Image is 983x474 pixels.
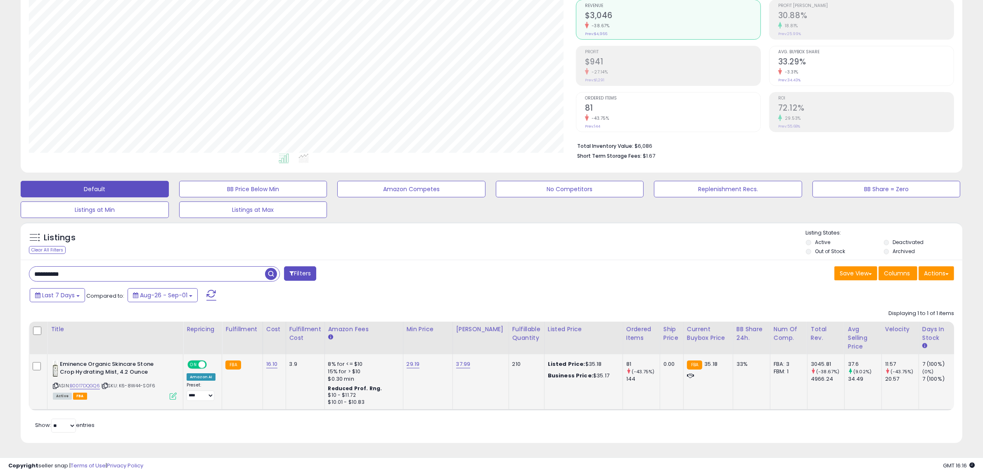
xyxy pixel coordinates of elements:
a: 16.10 [266,360,278,368]
div: Title [51,325,180,334]
small: Prev: 25.99% [778,31,801,36]
small: FBA [225,360,241,370]
label: Active [815,239,830,246]
small: 29.53% [782,115,801,121]
small: 18.81% [782,23,798,29]
div: Repricing [187,325,218,334]
span: Profit [PERSON_NAME] [778,4,954,8]
button: No Competitors [496,181,644,197]
div: 34.49 [848,375,881,383]
h2: 33.29% [778,57,954,68]
div: 37.6 [848,360,881,368]
div: Fulfillment Cost [289,325,321,342]
span: Revenue [585,4,760,8]
div: seller snap | | [8,462,143,470]
a: B0017DQGQ6 [70,382,100,389]
button: Last 7 Days [30,288,85,302]
div: 8% for <= $10 [328,360,397,368]
div: $10.01 - $10.83 [328,399,397,406]
a: 29.19 [407,360,420,368]
div: Clear All Filters [29,246,66,254]
div: Current Buybox Price [687,325,730,342]
div: $35.17 [548,372,616,379]
span: 35.18 [704,360,718,368]
div: 3.9 [289,360,318,368]
span: Show: entries [35,421,95,429]
b: Listed Price: [548,360,585,368]
div: Avg Selling Price [848,325,878,351]
button: Amazon Competes [337,181,486,197]
span: Avg. Buybox Share [778,50,954,55]
div: [PERSON_NAME] [456,325,505,334]
button: Default [21,181,169,197]
p: Listing States: [806,229,962,237]
a: 37.99 [456,360,471,368]
div: 4966.24 [811,375,844,383]
div: BB Share 24h. [737,325,767,342]
h5: Listings [44,232,76,244]
span: OFF [206,361,219,368]
small: Prev: $4,966 [585,31,607,36]
div: FBM: 1 [774,368,801,375]
span: Last 7 Days [42,291,75,299]
div: Days In Stock [922,325,952,342]
button: Replenishment Recs. [654,181,802,197]
h2: 72.12% [778,103,954,114]
small: (9.02%) [853,368,872,375]
div: ASIN: [53,360,177,399]
div: 7 (100%) [922,360,956,368]
div: Displaying 1 to 1 of 1 items [888,310,954,318]
div: 0.00 [663,360,677,368]
button: Save View [834,266,877,280]
div: 20.57 [885,375,919,383]
small: Prev: 55.68% [778,124,800,129]
button: Aug-26 - Sep-01 [128,288,198,302]
small: Days In Stock. [922,342,927,350]
span: All listings currently available for purchase on Amazon [53,393,72,400]
div: Fulfillable Quantity [512,325,541,342]
b: Reduced Prof. Rng. [328,385,382,392]
b: Total Inventory Value: [577,142,633,149]
span: $1.67 [643,152,655,160]
button: Filters [284,266,316,281]
div: Fulfillment [225,325,259,334]
small: -38.67% [589,23,610,29]
small: Amazon Fees. [328,334,333,341]
span: Aug-26 - Sep-01 [140,291,187,299]
div: 3045.81 [811,360,844,368]
button: BB Share = Zero [812,181,961,197]
div: 15% for > $10 [328,368,397,375]
div: Preset: [187,382,216,401]
small: Prev: 144 [585,124,600,129]
small: -43.75% [589,115,609,121]
span: 2025-09-9 16:16 GMT [943,462,975,469]
button: Columns [879,266,917,280]
label: Out of Stock [815,248,845,255]
span: FBA [73,393,87,400]
a: Terms of Use [71,462,106,469]
button: Listings at Max [179,201,327,218]
b: Eminence Organic Skincare Stone Crop Hydrating Mist, 4.2 Ounce [60,360,160,378]
small: Prev: 34.43% [778,78,801,83]
small: (-38.67%) [816,368,839,375]
label: Archived [893,248,915,255]
button: Actions [919,266,954,280]
div: Cost [266,325,282,334]
h2: 30.88% [778,11,954,22]
div: $0.30 min [328,375,397,383]
li: $6,086 [577,140,948,150]
div: 11.57 [885,360,919,368]
div: Listed Price [548,325,619,334]
strong: Copyright [8,462,38,469]
div: 210 [512,360,538,368]
small: -27.14% [589,69,608,75]
div: Min Price [407,325,449,334]
div: $10 - $11.72 [328,392,397,399]
small: FBA [687,360,702,370]
span: | SKU: K6-8W44-S0F6 [101,382,155,389]
span: ON [188,361,199,368]
b: Business Price: [548,372,593,379]
div: 33% [737,360,764,368]
div: Amazon Fees [328,325,400,334]
small: Prev: $1,291 [585,78,604,83]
